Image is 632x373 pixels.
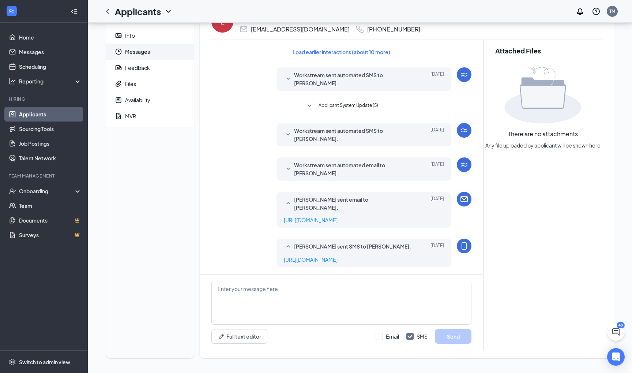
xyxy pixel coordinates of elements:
[617,322,625,328] div: 48
[305,102,378,111] button: SmallChevronDownApplicant System Update (5)
[284,130,293,139] svg: SmallChevronDown
[19,151,82,165] a: Talent Network
[71,8,78,15] svg: Collapse
[284,217,338,223] a: [URL][DOMAIN_NAME]
[19,122,82,136] a: Sourcing Tools
[592,7,601,16] svg: QuestionInfo
[460,126,469,135] svg: WorkstreamLogo
[607,348,625,366] div: Open Intercom Messenger
[103,7,112,16] svg: ChevronLeft
[305,102,314,111] svg: SmallChevronDown
[115,80,122,87] svg: Paperclip
[19,30,82,45] a: Home
[106,44,194,60] a: ClockMessages
[19,198,82,213] a: Team
[430,242,444,251] span: [DATE]
[485,141,601,149] span: Any file uploaded by applicant will be shown here
[355,25,364,34] svg: Phone
[284,256,338,263] a: [URL][DOMAIN_NAME]
[460,195,469,204] svg: Email
[106,92,194,108] a: NoteActiveAvailability
[430,195,444,212] span: [DATE]
[239,25,248,34] svg: Email
[211,329,267,344] button: Full text editorPen
[19,107,82,122] a: Applicants
[294,195,411,212] span: [PERSON_NAME] sent email to [PERSON_NAME].
[9,78,16,85] svg: Analysis
[125,80,136,87] div: Files
[609,8,615,14] div: TM
[576,7,584,16] svg: Notifications
[284,75,293,83] svg: SmallChevronDown
[19,213,82,228] a: DocumentsCrown
[495,46,590,55] h2: Attached Files
[115,48,122,55] svg: Clock
[125,112,136,120] div: MVR
[367,26,420,33] div: [PHONE_NUMBER]
[286,46,396,58] button: Load earlier interactions (about 10 more)
[294,161,411,177] span: Workstream sent automated email to [PERSON_NAME].
[125,96,150,104] div: Availability
[294,71,411,87] span: Workstream sent automated SMS to [PERSON_NAME].
[508,129,578,138] span: There are no attachments
[115,112,122,120] svg: DocumentApprove
[294,127,411,143] span: Workstream sent automated SMS to [PERSON_NAME].
[430,161,444,177] span: [DATE]
[106,60,194,76] a: ReportFeedback
[115,32,122,39] svg: ContactCard
[106,76,194,92] a: PaperclipFiles
[9,173,80,179] div: Team Management
[19,59,82,74] a: Scheduling
[115,96,122,104] svg: NoteActive
[164,7,173,16] svg: ChevronDown
[460,70,469,79] svg: WorkstreamLogo
[9,187,16,195] svg: UserCheck
[612,328,620,336] svg: ChatActive
[294,242,411,251] span: [PERSON_NAME] sent SMS to [PERSON_NAME].
[430,71,444,87] span: [DATE]
[9,96,80,102] div: Hiring
[19,136,82,151] a: Job Postings
[125,32,135,39] div: Info
[19,358,70,366] div: Switch to admin view
[106,108,194,124] a: DocumentApproveMVR
[284,165,293,174] svg: SmallChevronDown
[19,78,82,85] div: Reporting
[19,187,75,195] div: Onboarding
[218,333,225,340] svg: Pen
[19,228,82,242] a: SurveysCrown
[9,358,16,366] svg: Settings
[19,45,82,59] a: Messages
[251,26,350,33] div: [EMAIL_ADDRESS][DOMAIN_NAME]
[435,329,471,344] button: Send
[430,127,444,143] span: [DATE]
[115,5,161,18] h1: Applicants
[607,323,625,341] button: ChatActive
[460,242,469,250] svg: MobileSms
[319,102,378,111] span: Applicant System Update (5)
[460,160,469,169] svg: WorkstreamLogo
[125,64,150,71] div: Feedback
[125,44,188,60] span: Messages
[284,242,293,251] svg: SmallChevronUp
[115,64,122,71] svg: Report
[106,27,194,44] a: ContactCardInfo
[8,7,15,15] svg: WorkstreamLogo
[284,199,293,208] svg: SmallChevronUp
